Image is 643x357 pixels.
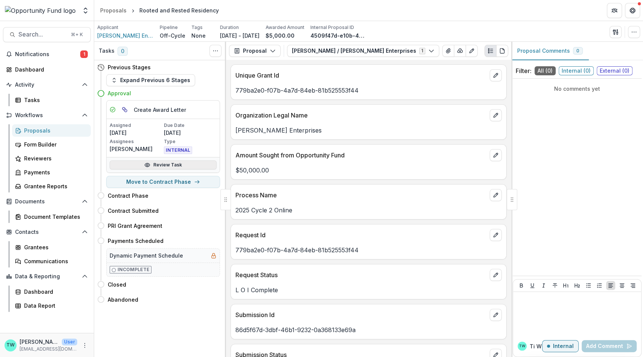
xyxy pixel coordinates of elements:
div: Grantees [24,243,85,251]
button: Proposal Comments [511,42,589,60]
button: Toggle View Cancelled Tasks [209,45,221,57]
p: Request Id [235,230,487,240]
p: Submission Id [235,310,487,319]
span: 0 [118,47,128,56]
button: Expand Previous 6 Stages [106,74,195,86]
a: Proposals [12,124,91,137]
p: Internal Proposal ID [310,24,354,31]
div: Tasks [24,96,85,104]
p: Amount Sought from Opportunity Fund [235,151,487,160]
div: Dashboard [24,288,85,296]
h4: Closed [108,281,126,288]
button: Open Data & Reporting [3,270,91,282]
div: Form Builder [24,140,85,148]
button: Open Workflows [3,109,91,121]
div: Proposals [24,127,85,134]
div: Communications [24,257,85,265]
p: Incomplete [118,266,150,273]
span: External ( 0 ) [597,66,632,75]
span: Internal ( 0 ) [559,66,594,75]
h4: Abandoned [108,296,138,304]
a: Review Task [110,160,217,169]
button: edit [490,149,502,161]
p: Ti W [530,342,542,350]
button: edit [490,309,502,321]
button: Align Left [606,281,615,290]
a: Grantee Reports [12,180,91,192]
button: Partners [607,3,622,18]
div: Ti Wilhelm [6,343,15,348]
p: Due Date [164,122,217,129]
a: Proposals [97,5,130,16]
p: User [62,339,77,345]
button: Ordered List [595,281,604,290]
p: Awarded Amount [266,24,304,31]
span: Activity [15,82,79,88]
span: Data & Reporting [15,273,79,280]
button: Notifications1 [3,48,91,60]
button: Align Right [628,281,637,290]
h4: Contract Phase [108,192,148,200]
div: ⌘ + K [69,31,84,39]
button: Strike [550,281,559,290]
button: PDF view [496,45,508,57]
a: Form Builder [12,138,91,151]
p: Assignees [110,138,162,145]
button: edit [490,229,502,241]
button: edit [490,189,502,201]
div: Document Templates [24,213,85,221]
a: Document Templates [12,211,91,223]
a: [PERSON_NAME] Enterprises [97,32,154,40]
div: Payments [24,168,85,176]
h4: Contract Submitted [108,207,159,215]
div: Data Report [24,302,85,310]
p: Filter: [516,66,532,75]
button: Open entity switcher [80,3,91,18]
a: Reviewers [12,152,91,165]
p: [PERSON_NAME] Enterprises [235,126,502,135]
p: 86d5f67d-3dbf-46b1-9232-0a368133e69a [235,325,502,334]
p: L O I Complete [235,285,502,294]
button: Underline [528,281,537,290]
button: [PERSON_NAME] / [PERSON_NAME] Enterprises1 [287,45,439,57]
p: [DATE] - [DATE] [220,32,260,40]
h4: Payments Scheduled [108,237,163,245]
button: View dependent tasks [119,104,131,116]
p: [DATE] [164,129,217,137]
button: Open Documents [3,195,91,207]
a: Data Report [12,299,91,312]
button: Proposal [229,45,281,57]
a: Payments [12,166,91,178]
nav: breadcrumb [97,5,222,16]
p: $50,000.00 [235,166,502,175]
p: Process Name [235,191,487,200]
a: Dashboard [3,63,91,76]
span: All ( 0 ) [535,66,556,75]
button: Plaintext view [484,45,496,57]
button: Get Help [625,3,640,18]
h4: Approval [108,89,131,97]
span: Documents [15,198,79,205]
p: Pipeline [160,24,178,31]
button: edit [490,109,502,121]
p: [PERSON_NAME] [20,338,59,346]
span: INTERNAL [164,146,192,154]
button: Bold [517,281,526,290]
h5: Dynamic Payment Schedule [110,252,183,259]
h4: Previous Stages [108,63,151,71]
p: Internal [553,343,574,349]
span: 1 [80,50,88,58]
p: $5,000.00 [266,32,295,40]
div: Ti Wilhelm [519,344,525,348]
button: More [80,341,89,350]
p: 779ba2e0-f07b-4a7d-84eb-81b525553f44 [235,86,502,95]
button: edit [490,269,502,281]
p: 779ba2e0-f07b-4a7d-84eb-81b525553f44 [235,246,502,255]
a: Dashboard [12,285,91,298]
span: Search... [18,31,66,38]
a: Tasks [12,94,91,106]
button: Heading 2 [573,281,582,290]
div: Grantee Reports [24,182,85,190]
p: Organization Legal Name [235,111,487,120]
button: Search... [3,27,91,42]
